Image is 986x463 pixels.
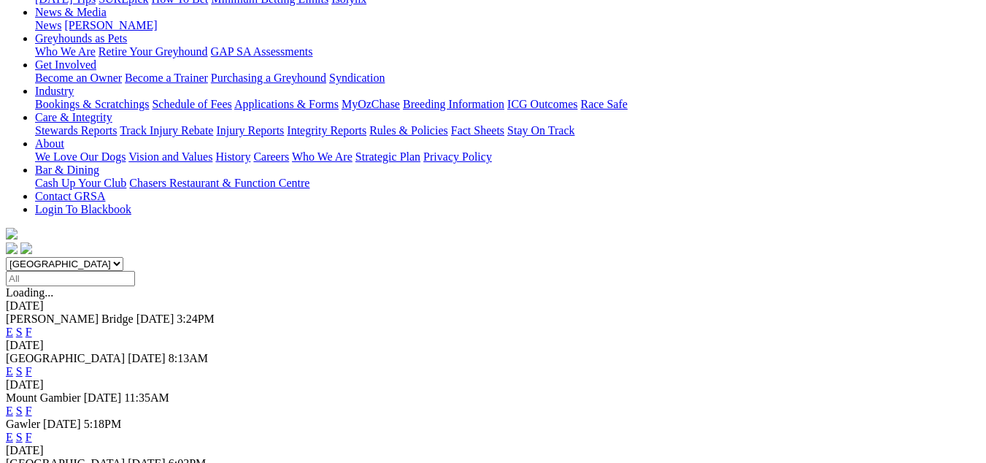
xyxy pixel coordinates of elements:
[6,431,13,443] a: E
[6,271,135,286] input: Select date
[451,124,504,137] a: Fact Sheets
[211,72,326,84] a: Purchasing a Greyhound
[35,6,107,18] a: News & Media
[35,177,126,189] a: Cash Up Your Club
[507,124,574,137] a: Stay On Track
[26,431,32,443] a: F
[84,391,122,404] span: [DATE]
[35,177,980,190] div: Bar & Dining
[128,150,212,163] a: Vision and Values
[152,98,231,110] a: Schedule of Fees
[211,45,313,58] a: GAP SA Assessments
[6,378,980,391] div: [DATE]
[129,177,309,189] a: Chasers Restaurant & Function Centre
[216,124,284,137] a: Injury Reports
[35,164,99,176] a: Bar & Dining
[6,228,18,240] img: logo-grsa-white.png
[342,98,400,110] a: MyOzChase
[35,85,74,97] a: Industry
[6,418,40,430] span: Gawler
[20,242,32,254] img: twitter.svg
[6,352,125,364] span: [GEOGRAPHIC_DATA]
[234,98,339,110] a: Applications & Forms
[16,405,23,417] a: S
[355,150,420,163] a: Strategic Plan
[169,352,208,364] span: 8:13AM
[35,19,980,32] div: News & Media
[6,326,13,338] a: E
[215,150,250,163] a: History
[125,72,208,84] a: Become a Trainer
[6,339,980,352] div: [DATE]
[369,124,448,137] a: Rules & Policies
[35,58,96,71] a: Get Involved
[507,98,577,110] a: ICG Outcomes
[6,299,980,313] div: [DATE]
[120,124,213,137] a: Track Injury Rebate
[35,98,149,110] a: Bookings & Scratchings
[43,418,81,430] span: [DATE]
[35,111,112,123] a: Care & Integrity
[403,98,504,110] a: Breeding Information
[26,405,32,417] a: F
[423,150,492,163] a: Privacy Policy
[35,190,105,202] a: Contact GRSA
[64,19,157,31] a: [PERSON_NAME]
[136,313,174,325] span: [DATE]
[35,150,980,164] div: About
[124,391,169,404] span: 11:35AM
[287,124,366,137] a: Integrity Reports
[35,137,64,150] a: About
[6,313,134,325] span: [PERSON_NAME] Bridge
[6,391,81,404] span: Mount Gambier
[177,313,215,325] span: 3:24PM
[329,72,385,84] a: Syndication
[35,72,122,84] a: Become an Owner
[253,150,289,163] a: Careers
[35,32,127,45] a: Greyhounds as Pets
[6,242,18,254] img: facebook.svg
[6,286,53,299] span: Loading...
[35,98,980,111] div: Industry
[35,203,131,215] a: Login To Blackbook
[16,365,23,378] a: S
[35,72,980,85] div: Get Involved
[292,150,353,163] a: Who We Are
[35,45,980,58] div: Greyhounds as Pets
[6,365,13,378] a: E
[35,124,117,137] a: Stewards Reports
[16,326,23,338] a: S
[128,352,166,364] span: [DATE]
[35,124,980,137] div: Care & Integrity
[6,405,13,417] a: E
[580,98,627,110] a: Race Safe
[16,431,23,443] a: S
[26,326,32,338] a: F
[35,150,126,163] a: We Love Our Dogs
[26,365,32,378] a: F
[35,19,61,31] a: News
[99,45,208,58] a: Retire Your Greyhound
[35,45,96,58] a: Who We Are
[6,444,980,457] div: [DATE]
[84,418,122,430] span: 5:18PM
